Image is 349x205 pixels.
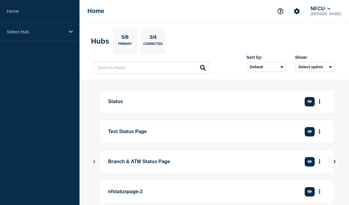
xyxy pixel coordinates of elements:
p: Status [108,96,290,107]
input: Search Hubs [94,61,209,74]
p: Select Hub [7,29,65,34]
p: 3/4 [147,34,159,42]
button: Support [274,5,287,18]
button: Select option [295,62,334,72]
p: Test Status Page [108,126,290,137]
p: [PERSON_NAME] [309,12,342,16]
button: View [328,156,340,168]
h1: Home [87,8,104,15]
div: Sort by: [246,55,286,60]
p: nfstatuspage-2 [108,186,290,197]
button: More actions [316,96,324,107]
button: More actions [316,126,324,137]
select: Sort by [246,62,286,72]
button: Account settings [290,5,303,18]
button: More actions [316,156,324,167]
button: More actions [316,186,324,197]
div: Show: [295,55,334,60]
h2: Hubs [91,37,109,45]
p: 5/8 [119,34,131,42]
button: NFCU [309,6,332,12]
p: Primary [118,42,132,49]
button: Show Connected Hubs [93,160,96,164]
p: Branch & ATM Status Page [108,156,290,167]
p: Connected [143,42,162,49]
